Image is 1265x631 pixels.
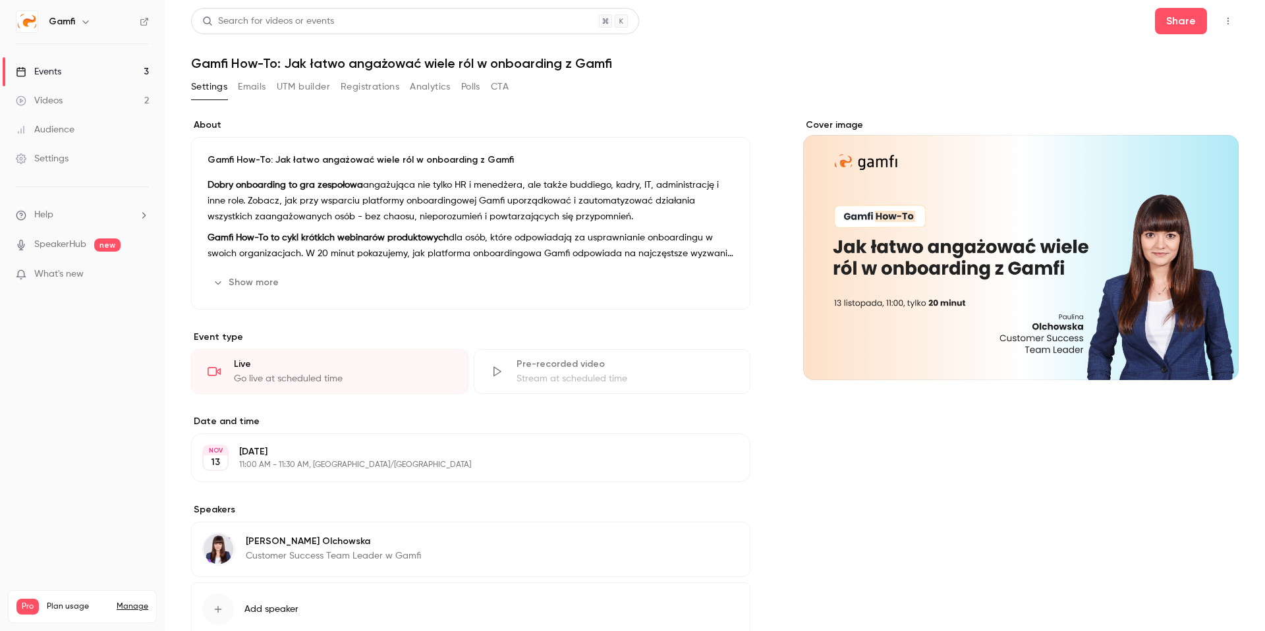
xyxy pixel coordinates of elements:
[191,119,750,132] label: About
[211,456,220,469] p: 13
[34,267,84,281] span: What's new
[191,55,1239,71] h1: Gamfi How-To: Jak łatwo angażować wiele ról w onboarding z Gamfi
[34,238,86,252] a: SpeakerHub
[49,15,75,28] h6: Gamfi
[239,445,681,458] p: [DATE]
[234,358,452,371] div: Live
[208,177,734,225] p: angażująca nie tylko HR i menedżera, ale także buddiego, kadry, IT, administrację i inne role. Zo...
[246,549,421,562] p: Customer Success Team Leader w Gamfi
[191,503,750,516] label: Speakers
[244,603,298,616] span: Add speaker
[234,372,452,385] div: Go live at scheduled time
[191,349,468,394] div: LiveGo live at scheduled time
[16,123,74,136] div: Audience
[16,152,69,165] div: Settings
[208,233,449,242] strong: Gamfi How-To to cykl krótkich webinarów produktowych
[16,65,61,78] div: Events
[16,208,149,222] li: help-dropdown-opener
[16,11,38,32] img: Gamfi
[16,599,39,615] span: Pro
[410,76,451,97] button: Analytics
[517,358,735,371] div: Pre-recorded video
[208,230,734,261] p: dla osób, które odpowiadają za usprawnianie onboardingu w swoich organizacjach. W 20 minut pokazu...
[202,14,334,28] div: Search for videos or events
[191,331,750,344] p: Event type
[238,76,266,97] button: Emails
[34,208,53,222] span: Help
[208,180,363,190] strong: Dobry onboarding to gra zespołowa
[277,76,330,97] button: UTM builder
[191,415,750,428] label: Date and time
[474,349,751,394] div: Pre-recorded videoStream at scheduled time
[117,601,148,612] a: Manage
[491,76,509,97] button: CTA
[208,272,287,293] button: Show more
[203,534,235,565] img: Paulina Olchowska
[1155,8,1207,34] button: Share
[803,119,1239,380] section: Cover image
[517,372,735,385] div: Stream at scheduled time
[191,76,227,97] button: Settings
[461,76,480,97] button: Polls
[239,460,681,470] p: 11:00 AM - 11:30 AM, [GEOGRAPHIC_DATA]/[GEOGRAPHIC_DATA]
[246,535,421,548] p: [PERSON_NAME] Olchowska
[191,522,750,577] div: Paulina Olchowska[PERSON_NAME] OlchowskaCustomer Success Team Leader w Gamfi
[16,94,63,107] div: Videos
[803,119,1239,132] label: Cover image
[208,153,734,167] p: Gamfi How-To: Jak łatwo angażować wiele ról w onboarding z Gamfi
[47,601,109,612] span: Plan usage
[94,238,121,252] span: new
[204,446,227,455] div: NOV
[341,76,399,97] button: Registrations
